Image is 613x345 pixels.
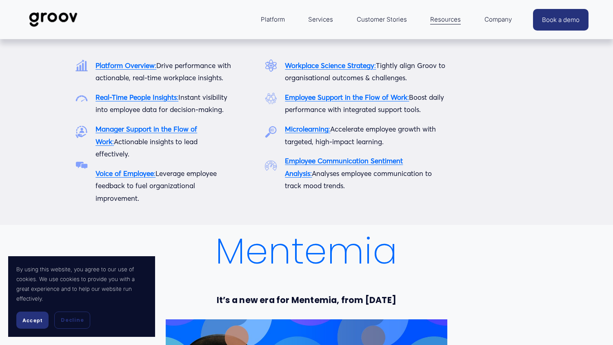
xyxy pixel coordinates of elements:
a: Customer Stories [353,10,411,29]
section: Cookie banner [8,256,155,337]
strong: Platform Overview [96,61,155,70]
a: Manager Support in the Flow of Work: [96,125,197,146]
p: Boost daily performance with integrated support tools. [285,91,446,116]
a: Workplace Science Strategy: [285,61,376,70]
a: Voice of Employee: [96,169,155,178]
button: Accept [16,312,49,329]
p: Actionable insights to lead effectively. [96,123,233,160]
a: Platform Overview: [96,61,156,70]
a: folder dropdown [480,10,516,29]
a: Book a demo [533,9,589,31]
a: Services [304,10,337,29]
span: Company [484,14,512,25]
strong: Voice of Employee [96,169,154,178]
span: Platform [261,14,285,25]
a: Employee Communication Sentiment Analysis: [285,156,403,178]
strong: Workplace Science Strategy [285,61,374,70]
strong: Real-Time People Insights [96,93,177,101]
strong: Employee Support in the Flow of Work [285,93,407,101]
p: Analyses employee communication to track mood trends. [285,155,446,192]
p: Tightly align Groov to organisational outcomes & challenges. [285,59,446,84]
span: Decline [61,316,84,324]
a: folder dropdown [426,10,465,29]
a: folder dropdown [257,10,289,29]
p: Leverage employee feedback to fuel organizational improvement. [96,167,233,205]
p: Drive performance with actionable, real-time workplace insights. [96,59,233,84]
strong: Manager Support in the Flow of Work [96,125,197,146]
p: Instant visibility into employee data for decision-making. [96,91,233,116]
a: Real-Time People Insights: [96,93,178,101]
span: Accept [22,317,42,323]
strong: Microlearning [285,125,329,133]
p: By using this website, you agree to our use of cookies. We use cookies to provide you with a grea... [16,264,147,303]
button: Decline [54,312,90,329]
p: Accelerate employee growth with targeted, high-impact learning. [285,123,446,148]
a: Microlearning: [285,125,330,133]
strong: Employee Communication Sentiment Analysis [285,156,403,178]
a: Employee Support in the Flow of Work: [285,93,409,101]
img: Groov | Workplace Science Platform | Unlock Performance | Drive Results [24,6,82,33]
span: Resources [430,14,461,25]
